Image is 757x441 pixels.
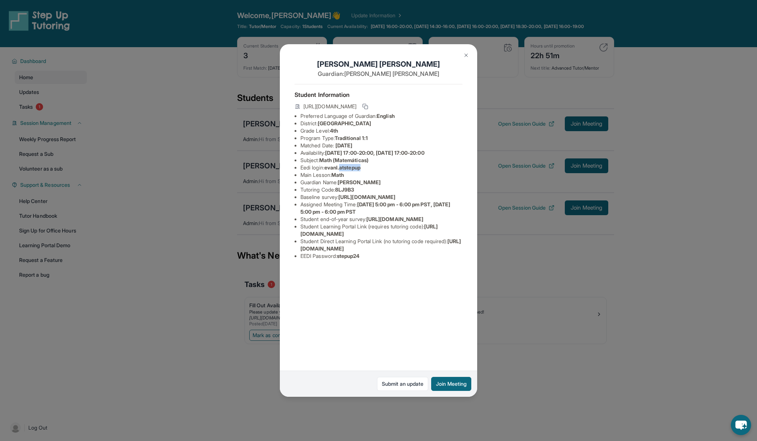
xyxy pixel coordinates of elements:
a: Submit an update [377,377,428,391]
li: District: [300,120,462,127]
button: Join Meeting [431,377,471,391]
li: Student end-of-year survey : [300,216,462,223]
span: [DATE] 17:00-20:00, [DATE] 17:00-20:00 [325,150,425,156]
p: Guardian: [PERSON_NAME] [PERSON_NAME] [295,69,462,78]
span: evanl.atstepup [324,164,360,171]
span: [URL][DOMAIN_NAME] [366,216,423,222]
li: EEDI Password : [300,252,462,260]
span: 8LJ9B3 [335,186,354,193]
span: Traditional 1:1 [335,135,368,141]
li: Assigned Meeting Time : [300,201,462,216]
span: stepup24 [337,253,360,259]
li: Main Lesson : [300,171,462,179]
span: [URL][DOMAIN_NAME] [303,103,356,110]
h4: Student Information [295,90,462,99]
span: Math (Matemáticas) [319,157,369,163]
li: Availability: [300,149,462,157]
span: [DATE] 5:00 pm - 6:00 pm PST, [DATE] 5:00 pm - 6:00 pm PST [300,201,450,215]
span: [GEOGRAPHIC_DATA] [318,120,371,126]
h1: [PERSON_NAME] [PERSON_NAME] [295,59,462,69]
span: 4th [330,127,338,134]
span: [URL][DOMAIN_NAME] [338,194,395,200]
span: [PERSON_NAME] [338,179,381,185]
li: Guardian Name : [300,179,462,186]
button: Copy link [361,102,370,111]
button: chat-button [731,415,751,435]
li: Matched Date: [300,142,462,149]
span: Math [331,172,344,178]
li: Preferred Language of Guardian: [300,112,462,120]
li: Baseline survey : [300,193,462,201]
li: Grade Level: [300,127,462,134]
img: Close Icon [463,52,469,58]
li: Tutoring Code : [300,186,462,193]
span: [DATE] [335,142,352,148]
li: Subject : [300,157,462,164]
span: English [377,113,395,119]
li: Student Direct Learning Portal Link (no tutoring code required) : [300,238,462,252]
li: Program Type: [300,134,462,142]
li: Student Learning Portal Link (requires tutoring code) : [300,223,462,238]
li: Eedi login : [300,164,462,171]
